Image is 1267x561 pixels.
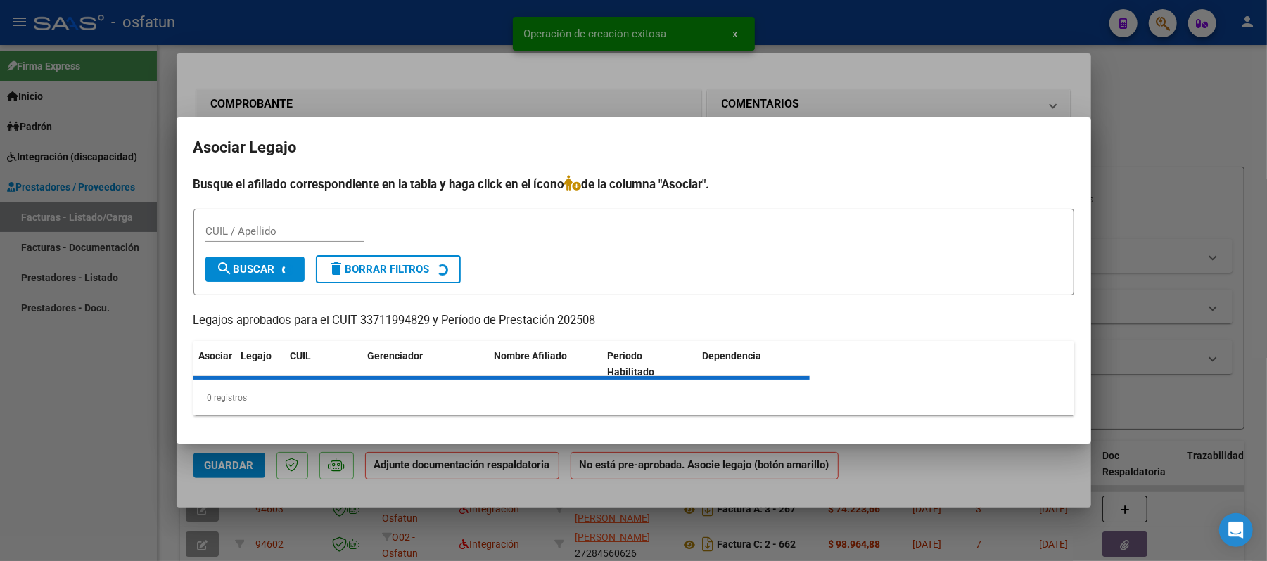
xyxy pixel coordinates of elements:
datatable-header-cell: Asociar [193,341,236,387]
span: Dependencia [702,350,761,361]
datatable-header-cell: Gerenciador [362,341,489,387]
span: CUIL [291,350,312,361]
mat-icon: search [217,260,234,277]
datatable-header-cell: Legajo [236,341,285,387]
span: Borrar Filtros [329,263,430,276]
datatable-header-cell: Nombre Afiliado [489,341,602,387]
div: Open Intercom Messenger [1219,513,1253,547]
span: Gerenciador [368,350,424,361]
span: Asociar [199,350,233,361]
span: Buscar [217,263,275,276]
span: Periodo Habilitado [607,350,654,378]
datatable-header-cell: Periodo Habilitado [601,341,696,387]
div: 0 registros [193,380,1074,415]
p: Legajos aprobados para el CUIT 33711994829 y Período de Prestación 202508 [193,312,1074,330]
datatable-header-cell: CUIL [285,341,362,387]
span: Nombre Afiliado [495,350,568,361]
h4: Busque el afiliado correspondiente en la tabla y haga click en el ícono de la columna "Asociar". [193,175,1074,193]
button: Borrar Filtros [316,255,461,283]
datatable-header-cell: Dependencia [696,341,810,387]
mat-icon: delete [329,260,345,277]
h2: Asociar Legajo [193,134,1074,161]
span: Legajo [241,350,272,361]
button: Buscar [205,257,305,282]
